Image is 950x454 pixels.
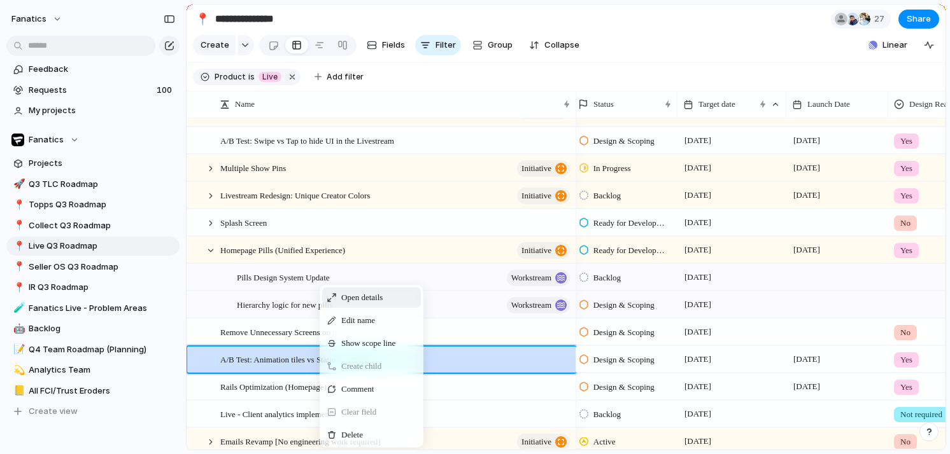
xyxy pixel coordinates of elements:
[215,71,246,83] span: Product
[11,13,46,25] span: fanatics
[29,281,175,294] span: IR Q3 Roadmap
[382,39,405,52] span: Fields
[6,278,180,297] div: 📍IR Q3 Roadmap
[341,360,381,373] span: Create child
[6,81,180,100] a: Requests100
[29,364,175,376] span: Analytics Team
[6,258,180,277] a: 📍Seller OS Q3 Roadmap
[29,322,175,335] span: Backlog
[195,10,209,27] div: 📍
[6,319,180,338] a: 🤖Backlog
[29,63,175,76] span: Feedback
[6,130,180,149] button: Fanatics
[6,154,180,173] a: Projects
[6,402,180,421] button: Create view
[544,39,579,52] span: Collapse
[341,406,376,418] span: Clear field
[13,259,22,274] div: 📍
[6,9,69,29] button: fanatics
[6,175,180,194] a: 🚀Q3 TLC Roadmap
[29,198,175,211] span: Topps Q3 Roadmap
[307,68,371,86] button: Add filter
[320,285,423,448] div: Context Menu
[201,39,229,52] span: Create
[341,314,375,327] span: Edit name
[6,60,180,79] a: Feedback
[488,39,513,52] span: Group
[524,35,585,55] button: Collapse
[13,177,22,191] div: 🚀
[29,219,175,232] span: Collect Q3 Roadmap
[248,71,255,83] span: is
[29,84,153,97] span: Requests
[415,35,461,55] button: Filter
[29,134,64,146] span: Fanatics
[11,198,24,211] button: 📍
[13,363,22,378] div: 💫
[341,291,383,304] span: Open details
[29,240,175,252] span: Live Q3 Roadmap
[11,302,24,315] button: 🧪
[6,299,180,318] a: 🧪Fanatics Live - Problem Areas
[29,104,175,117] span: My projects
[466,35,519,55] button: Group
[863,36,912,55] button: Linear
[341,429,363,441] span: Delete
[907,13,931,25] span: Share
[193,35,236,55] button: Create
[6,216,180,235] a: 📍Collect Q3 Roadmap
[13,301,22,315] div: 🧪
[13,239,22,254] div: 📍
[157,84,174,97] span: 100
[362,35,410,55] button: Fields
[13,322,22,336] div: 🤖
[11,385,24,397] button: 📒
[246,70,257,84] button: is
[327,71,364,83] span: Add filter
[13,198,22,212] div: 📍
[29,178,175,191] span: Q3 TLC Roadmap
[262,71,278,83] span: Live
[341,337,395,350] span: Show scope line
[6,237,180,256] a: 📍Live Q3 Roadmap
[11,261,24,273] button: 📍
[13,218,22,233] div: 📍
[11,343,24,356] button: 📝
[11,219,24,232] button: 📍
[29,157,175,170] span: Projects
[13,383,22,398] div: 📒
[6,195,180,214] a: 📍Topps Q3 Roadmap
[13,342,22,357] div: 📝
[11,240,24,252] button: 📍
[11,281,24,294] button: 📍
[11,364,24,376] button: 💫
[341,383,374,396] span: Comment
[29,385,175,397] span: All FCI/Trust Eroders
[29,261,175,273] span: Seller OS Q3 Roadmap
[883,39,907,52] span: Linear
[13,280,22,295] div: 📍
[29,405,78,418] span: Create view
[6,340,180,359] a: 📝Q4 Team Roadmap (Planning)
[898,10,939,29] button: Share
[29,343,175,356] span: Q4 Team Roadmap (Planning)
[436,39,456,52] span: Filter
[874,13,888,25] span: 27
[6,382,180,401] a: 📒All FCI/Trust Eroders
[6,361,180,380] a: 💫Analytics Team
[6,101,180,120] a: My projects
[192,9,213,29] button: 📍
[11,178,24,191] button: 🚀
[256,70,284,84] button: Live
[11,322,24,335] button: 🤖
